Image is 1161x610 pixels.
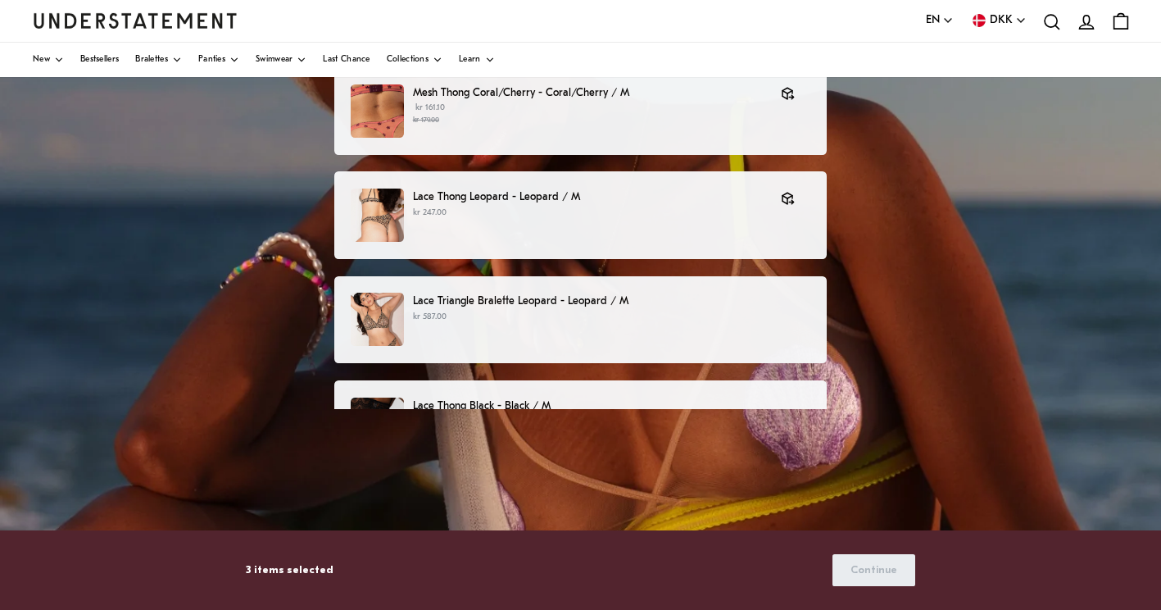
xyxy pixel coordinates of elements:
[351,84,404,138] img: 189_246cc00b-718c-4c3a-83aa-836e3b6b3429.jpg
[413,398,810,415] p: Lace Thong Black - Black / M
[256,43,306,77] a: Swimwear
[459,43,495,77] a: Learn
[970,11,1027,30] button: DKK
[33,56,50,64] span: New
[926,11,954,30] button: EN
[459,56,481,64] span: Learn
[387,56,429,64] span: Collections
[256,56,293,64] span: Swimwear
[323,56,370,64] span: Last Chance
[387,43,442,77] a: Collections
[33,43,64,77] a: New
[80,56,119,64] span: Bestsellers
[351,293,404,346] img: lace-triangle-bralette-gold-leopard-52769500889414_ca6509f3-eeef-4ed2-8a48-53132d0a5726.jpg
[413,293,810,310] p: Lace Triangle Bralette Leopard - Leopard / M
[33,13,238,28] a: Understatement Homepage
[351,189,404,242] img: lace-thong-gold-leopard-52763539439942.jpg
[413,84,764,102] p: Mesh Thong Coral/Cherry - Coral/Cherry / M
[413,116,439,124] strike: kr 179.00
[135,56,168,64] span: Bralettes
[80,43,119,77] a: Bestsellers
[198,43,239,77] a: Panties
[413,189,764,206] p: Lace Thong Leopard - Leopard / M
[198,56,225,64] span: Panties
[413,102,764,126] p: kr 161.10
[413,311,810,324] p: kr 587.00
[351,398,404,451] img: lace-string-black.jpg
[413,207,764,220] p: kr 247.00
[135,43,182,77] a: Bralettes
[926,11,940,30] span: EN
[323,43,370,77] a: Last Chance
[990,11,1013,30] span: DKK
